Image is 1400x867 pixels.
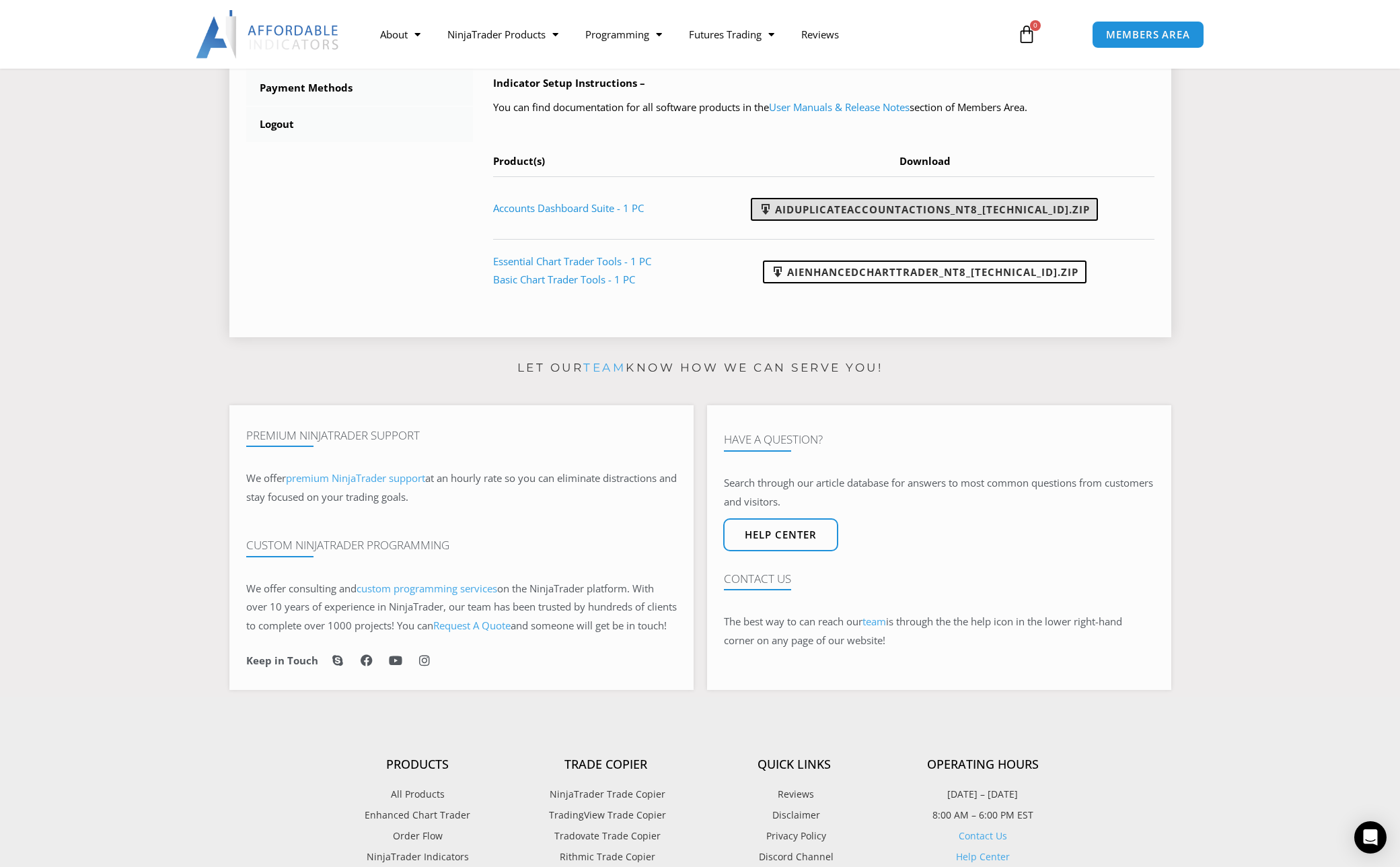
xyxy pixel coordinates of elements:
[512,848,700,866] a: Rithmic Trade Copier
[493,273,635,286] a: Basic Chart Trader Tools - 1 PC
[899,154,951,168] span: Download
[700,786,889,803] a: Reviews
[546,786,665,803] span: NinjaTrader Trade Copier
[434,19,572,50] a: NinjaTrader Products
[763,827,826,845] span: Privacy Policy
[769,806,820,824] span: Disclaimer
[393,827,443,845] span: Order Flow
[493,154,545,168] span: Product(s)
[700,848,889,866] a: Discord Channel
[246,107,474,142] a: Logout
[246,582,677,633] span: on the NinjaTrader platform. With over 10 years of experience in NinjaTrader, our team has been t...
[493,98,1154,117] p: You can find documentation for all software products in the section of Members Area.
[889,806,1077,824] p: 8:00 AM – 6:00 PM EST
[889,757,1077,772] h4: Operating Hours
[551,827,661,845] span: Tradovate Trade Copier
[324,757,512,772] h4: Products
[675,19,788,50] a: Futures Trading
[556,848,655,866] span: Rithmic Trade Copier
[246,429,677,442] h4: Premium NinjaTrader Support
[583,361,626,374] a: team
[367,19,1002,50] nav: Menu
[724,433,1154,446] h4: Have A Question?
[493,76,645,90] b: Indicator Setup Instructions –
[724,613,1154,650] p: The best way to can reach our is through the the help icon in the lower right-hand corner on any ...
[246,471,286,485] span: We offer
[246,654,318,667] h6: Keep in Touch
[324,848,512,866] a: NinjaTrader Indicators
[324,827,512,845] a: Order Flow
[512,806,700,824] a: TradingView Trade Copier
[763,261,1086,283] a: AIEnhancedChartTrader_NT8_[TECHNICAL_ID].zip
[433,619,511,632] a: Request A Quote
[724,474,1154,512] p: Search through our article database for answers to most common questions from customers and visit...
[324,806,512,824] a: Enhanced Chart Trader
[889,786,1077,803] p: [DATE] – [DATE]
[700,806,889,824] a: Disclaimer
[286,471,425,485] a: premium NinjaTrader support
[365,806,470,824] span: Enhanced Chart Trader
[512,786,700,803] a: NinjaTrader Trade Copier
[1106,30,1190,40] span: MEMBERS AREA
[1030,20,1041,31] span: 0
[1354,821,1387,854] div: Open Intercom Messenger
[246,539,677,552] h4: Custom NinjaTrader Programming
[956,850,1010,863] a: Help Center
[572,19,675,50] a: Programming
[959,829,1007,842] a: Contact Us
[751,198,1098,221] a: AIDuplicateAccountActions_NT8_[TECHNICAL_ID].zip
[756,848,834,866] span: Discord Channel
[724,572,1154,586] h4: Contact Us
[493,201,644,215] a: Accounts Dashboard Suite - 1 PC
[512,757,700,772] h4: Trade Copier
[512,827,700,845] a: Tradovate Trade Copier
[391,786,445,803] span: All Products
[700,757,889,772] h4: Quick Links
[246,71,474,106] a: Payment Methods
[723,518,838,551] a: Help center
[769,100,910,114] a: User Manuals & Release Notes
[862,615,886,628] a: team
[246,471,677,504] span: at an hourly rate so you can eliminate distractions and stay focused on your trading goals.
[1092,21,1204,48] a: MEMBERS AREA
[367,19,434,50] a: About
[229,357,1171,379] p: Let our know how we can serve you!
[546,806,666,824] span: TradingView Trade Copier
[493,254,651,268] a: Essential Chart Trader Tools - 1 PC
[367,848,469,866] span: NinjaTrader Indicators
[324,786,512,803] a: All Products
[774,786,814,803] span: Reviews
[357,582,497,595] a: custom programming services
[246,582,497,595] span: We offer consulting and
[745,530,817,540] span: Help center
[997,15,1056,54] a: 0
[700,827,889,845] a: Privacy Policy
[196,10,340,59] img: LogoAI | Affordable Indicators – NinjaTrader
[788,19,852,50] a: Reviews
